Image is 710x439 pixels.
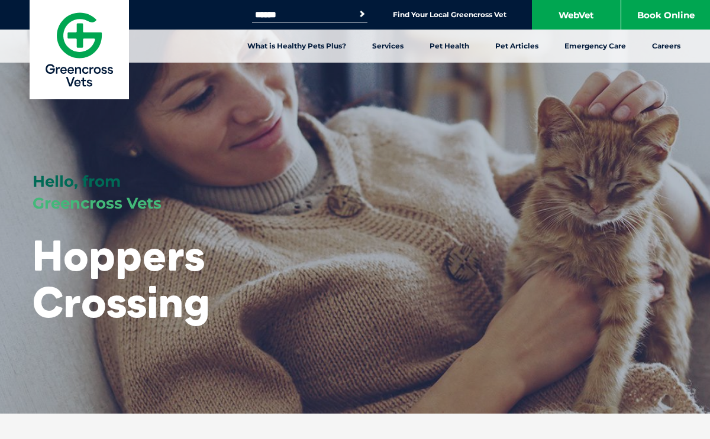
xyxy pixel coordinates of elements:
[393,10,506,19] a: Find Your Local Greencross Vet
[33,194,162,213] span: Greencross Vets
[639,30,693,63] a: Careers
[33,172,121,191] span: Hello, from
[551,30,639,63] a: Emergency Care
[417,30,482,63] a: Pet Health
[234,30,359,63] a: What is Healthy Pets Plus?
[359,30,417,63] a: Services
[33,232,263,325] h1: Hoppers Crossing
[482,30,551,63] a: Pet Articles
[356,8,368,20] button: Search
